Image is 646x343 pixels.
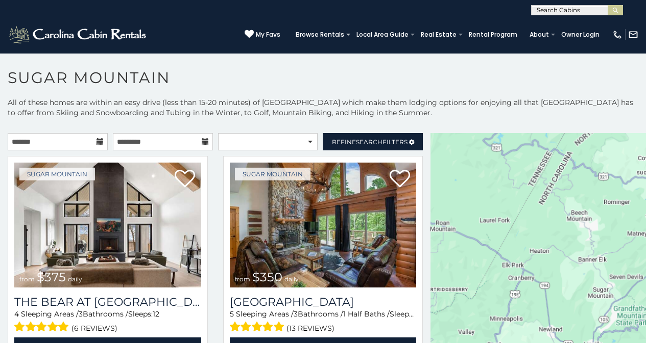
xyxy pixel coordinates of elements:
[235,168,310,180] a: Sugar Mountain
[14,163,201,287] img: The Bear At Sugar Mountain
[414,309,421,319] span: 12
[230,309,417,335] div: Sleeping Areas / Bathrooms / Sleeps:
[416,28,462,42] a: Real Estate
[79,309,83,319] span: 3
[524,28,554,42] a: About
[252,270,282,284] span: $350
[19,275,35,283] span: from
[245,30,280,40] a: My Favs
[230,309,234,319] span: 5
[175,169,195,190] a: Add to favorites
[464,28,522,42] a: Rental Program
[14,309,19,319] span: 4
[256,30,280,39] span: My Favs
[356,138,382,146] span: Search
[14,309,201,335] div: Sleeping Areas / Bathrooms / Sleeps:
[230,163,417,287] a: Grouse Moor Lodge from $350 daily
[230,163,417,287] img: Grouse Moor Lodge
[8,24,149,45] img: White-1-2.png
[351,28,414,42] a: Local Area Guide
[19,168,95,180] a: Sugar Mountain
[556,28,605,42] a: Owner Login
[291,28,349,42] a: Browse Rentals
[294,309,298,319] span: 3
[390,169,410,190] a: Add to favorites
[14,295,201,309] a: The Bear At [GEOGRAPHIC_DATA]
[628,30,638,40] img: mail-regular-white.png
[612,30,623,40] img: phone-regular-white.png
[284,275,299,283] span: daily
[323,133,423,150] a: RefineSearchFilters
[230,295,417,309] a: [GEOGRAPHIC_DATA]
[230,295,417,309] h3: Grouse Moor Lodge
[332,138,408,146] span: Refine Filters
[153,309,159,319] span: 12
[286,322,334,335] span: (13 reviews)
[71,322,117,335] span: (6 reviews)
[68,275,82,283] span: daily
[14,295,201,309] h3: The Bear At Sugar Mountain
[37,270,66,284] span: $375
[14,163,201,287] a: The Bear At Sugar Mountain from $375 daily
[343,309,390,319] span: 1 Half Baths /
[235,275,250,283] span: from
